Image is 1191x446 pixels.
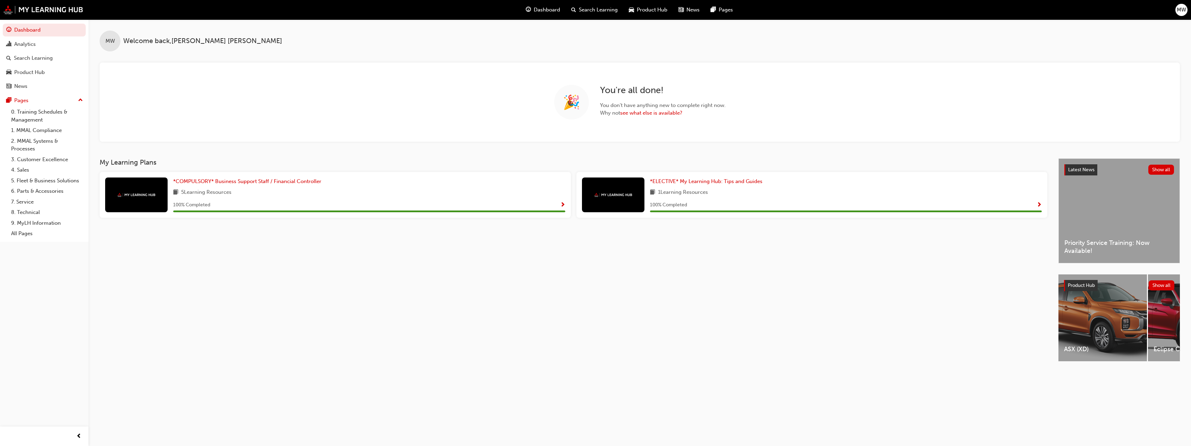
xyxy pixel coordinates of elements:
[600,85,726,96] h2: You ' re all done!
[1058,158,1180,263] a: Latest NewsShow allPriority Service Training: Now Available!
[3,38,86,51] a: Analytics
[579,6,618,14] span: Search Learning
[1064,280,1174,291] a: Product HubShow all
[571,6,576,14] span: search-icon
[8,136,86,154] a: 2. MMAL Systems & Processes
[3,52,86,65] a: Search Learning
[1064,164,1174,175] a: Latest NewsShow all
[3,22,86,94] button: DashboardAnalyticsSearch LearningProduct HubNews
[14,82,27,90] div: News
[3,66,86,79] a: Product Hub
[181,188,231,197] span: 5 Learning Resources
[526,6,531,14] span: guage-icon
[560,202,565,208] span: Show Progress
[8,186,86,197] a: 6. Parts & Accessories
[686,6,700,14] span: News
[8,228,86,239] a: All Pages
[8,165,86,175] a: 4. Sales
[123,37,282,45] span: Welcome back , [PERSON_NAME] [PERSON_NAME]
[8,218,86,229] a: 9. MyLH Information
[8,154,86,165] a: 3. Customer Excellence
[8,175,86,186] a: 5. Fleet & Business Solutions
[173,177,324,185] a: *COMPULSORY* Business Support Staff / Financial Controller
[673,3,705,17] a: news-iconNews
[100,158,1047,166] h3: My Learning Plans
[105,37,115,45] span: MW
[14,40,36,48] div: Analytics
[600,101,726,109] span: You don ' t have anything new to complete right now.
[1037,201,1042,209] button: Show Progress
[650,201,687,209] span: 100 % Completed
[534,6,560,14] span: Dashboard
[1177,6,1186,14] span: MW
[6,98,11,104] span: pages-icon
[520,3,566,17] a: guage-iconDashboard
[8,107,86,125] a: 0. Training Schedules & Management
[8,197,86,207] a: 7. Service
[1175,4,1188,16] button: MW
[711,6,716,14] span: pages-icon
[623,3,673,17] a: car-iconProduct Hub
[705,3,738,17] a: pages-iconPages
[1037,202,1042,208] span: Show Progress
[1068,167,1095,173] span: Latest News
[173,178,321,184] span: *COMPULSORY* Business Support Staff / Financial Controller
[637,6,667,14] span: Product Hub
[650,188,655,197] span: book-icon
[566,3,623,17] a: search-iconSearch Learning
[6,55,11,61] span: search-icon
[117,193,155,197] img: mmal
[14,54,53,62] div: Search Learning
[3,24,86,36] a: Dashboard
[14,97,28,105] div: Pages
[173,201,210,209] span: 100 % Completed
[3,94,86,107] button: Pages
[8,125,86,136] a: 1. MMAL Compliance
[719,6,733,14] span: Pages
[173,188,178,197] span: book-icon
[8,207,86,218] a: 8. Technical
[78,96,83,105] span: up-icon
[1149,280,1175,290] button: Show all
[1068,282,1095,288] span: Product Hub
[3,80,86,93] a: News
[6,41,11,48] span: chart-icon
[1064,239,1174,255] span: Priority Service Training: Now Available!
[620,110,682,116] a: see what else is available?
[563,98,580,106] span: 🎉
[14,68,45,76] div: Product Hub
[1058,274,1147,361] a: ASX (XD)
[76,432,82,441] span: prev-icon
[650,178,762,184] span: *ELECTIVE* My Learning Hub: Tips and Guides
[6,69,11,76] span: car-icon
[678,6,684,14] span: news-icon
[6,27,11,33] span: guage-icon
[600,109,726,117] span: Why not
[629,6,634,14] span: car-icon
[658,188,708,197] span: 1 Learning Resources
[6,83,11,90] span: news-icon
[3,5,83,14] img: mmal
[650,177,765,185] a: *ELECTIVE* My Learning Hub: Tips and Guides
[1148,165,1174,175] button: Show all
[594,193,632,197] img: mmal
[560,201,565,209] button: Show Progress
[1064,345,1141,353] span: ASX (XD)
